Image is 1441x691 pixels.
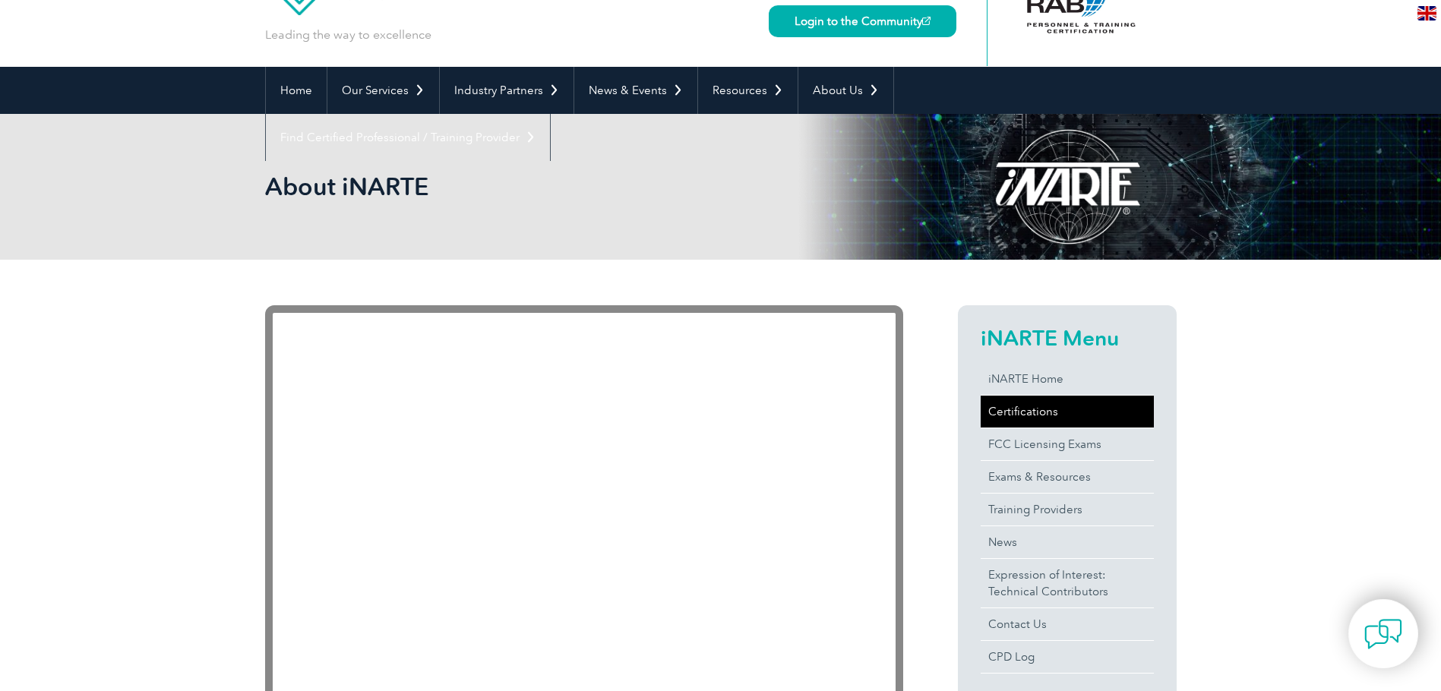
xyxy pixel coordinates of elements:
a: About Us [798,67,893,114]
a: Find Certified Professional / Training Provider [266,114,550,161]
a: Certifications [981,396,1154,428]
a: Industry Partners [440,67,574,114]
a: iNARTE Home [981,363,1154,395]
img: contact-chat.png [1364,615,1402,653]
a: Our Services [327,67,439,114]
a: News [981,526,1154,558]
h2: iNARTE Menu [981,326,1154,350]
p: Leading the way to excellence [265,27,431,43]
a: CPD Log [981,641,1154,673]
a: Expression of Interest:Technical Contributors [981,559,1154,607]
img: open_square.png [922,17,931,25]
img: en [1417,6,1436,21]
a: Resources [698,67,798,114]
a: Exams & Resources [981,461,1154,493]
a: News & Events [574,67,697,114]
h2: About iNARTE [265,175,903,199]
a: Login to the Community [769,5,956,37]
a: FCC Licensing Exams [981,428,1154,460]
a: Home [266,67,327,114]
a: Contact Us [981,608,1154,640]
a: Training Providers [981,494,1154,525]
